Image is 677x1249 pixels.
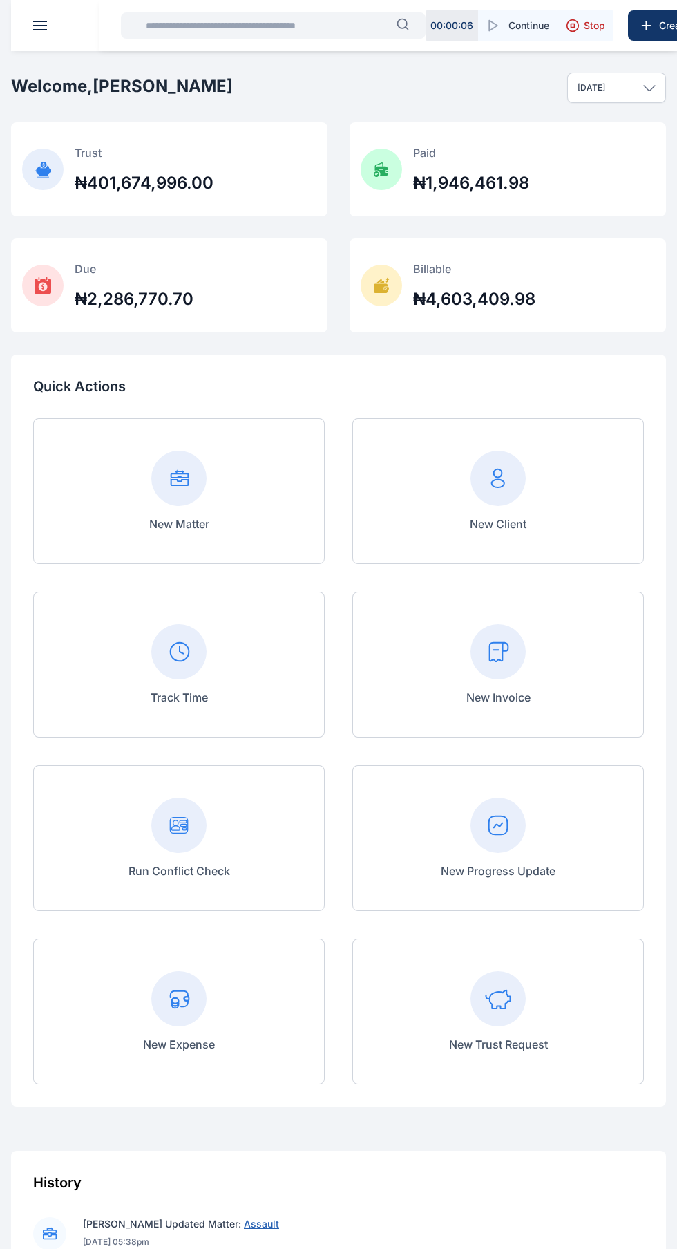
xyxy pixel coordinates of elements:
p: New Matter [149,516,209,532]
div: History [33,1173,644,1192]
h2: ₦4,603,409.98 [413,288,535,310]
p: New Invoice [466,689,531,706]
span: Continue [508,19,549,32]
h2: ₦1,946,461.98 [413,172,529,194]
p: New Trust Request [449,1036,548,1053]
h2: ₦2,286,770.70 [75,288,193,310]
p: Trust [75,144,213,161]
p: [DATE] 05:38pm [83,1237,279,1248]
p: New Progress Update [441,863,555,879]
button: Stop [557,10,613,41]
p: New Client [470,516,526,532]
p: Quick Actions [33,377,644,396]
p: Track Time [151,689,208,706]
span: Stop [584,19,605,32]
p: 00 : 00 : 06 [430,19,473,32]
p: Billable [413,261,535,277]
p: Due [75,261,193,277]
p: [PERSON_NAME] Updated Matter: [83,1217,279,1231]
button: Continue [478,10,557,41]
h2: Welcome, [PERSON_NAME] [11,75,233,97]
h2: ₦401,674,996.00 [75,172,213,194]
p: Run Conflict Check [128,863,230,879]
p: Paid [413,144,529,161]
p: [DATE] [578,82,605,93]
span: Assault [244,1218,279,1230]
p: New Expense [143,1036,215,1053]
a: Assault [241,1218,279,1230]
